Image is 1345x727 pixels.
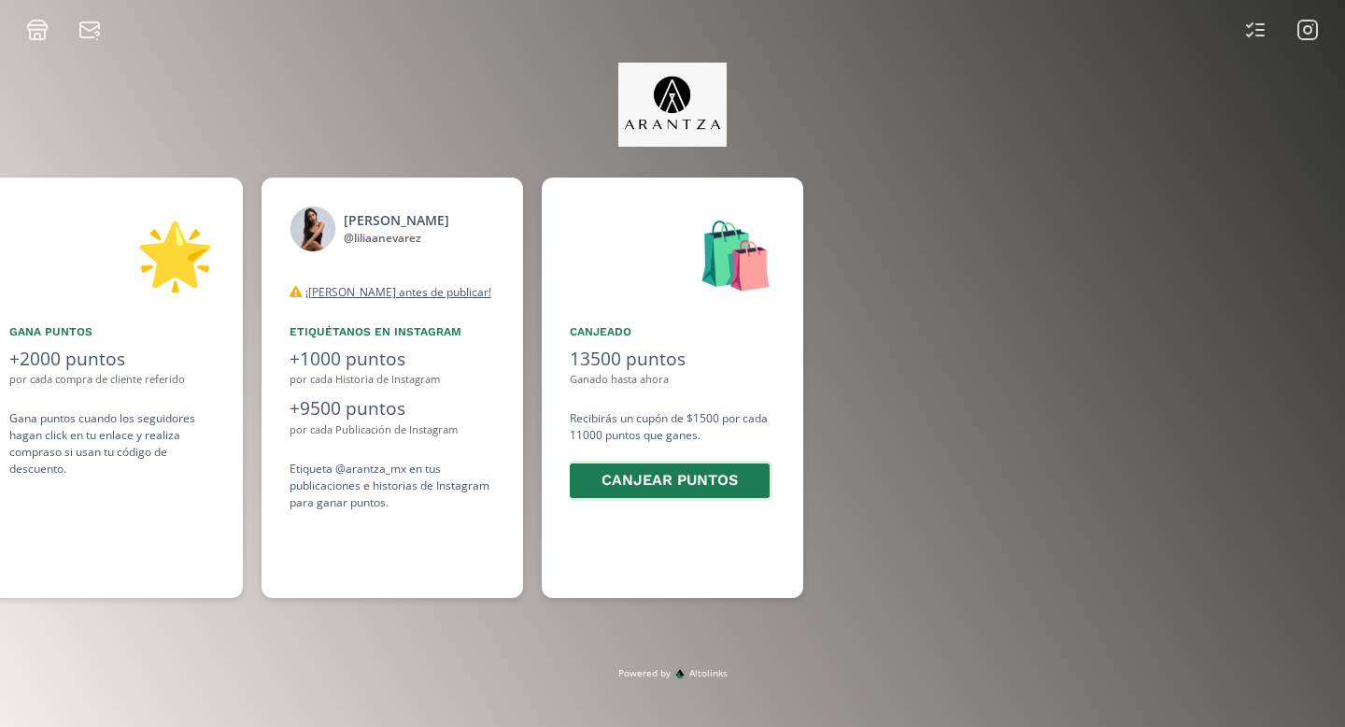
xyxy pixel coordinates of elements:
div: Gana puntos cuando los seguidores hagan click en tu enlace y realiza compras o si usan tu código ... [9,410,215,478]
img: 472866662_2015896602243155_15014156077129679_n.jpg [290,206,336,252]
div: 🛍️ [570,206,775,301]
u: ¡[PERSON_NAME] antes de publicar! [305,284,491,300]
div: +2000 puntos [9,346,215,373]
div: Etiqueta @arantza_mx en tus publicaciones e historias de Instagram para ganar puntos. [290,461,495,511]
div: +9500 puntos [290,395,495,422]
div: 13500 puntos [570,346,775,373]
div: 🌟 [9,206,215,301]
button: Canjear puntos [567,461,772,501]
div: Ganado hasta ahora [570,372,775,388]
div: [PERSON_NAME] [344,210,449,230]
div: Etiquétanos en Instagram [290,323,495,340]
div: Canjeado [570,323,775,340]
span: Altolinks [689,666,728,680]
img: favicon-32x32.png [675,669,685,678]
div: por cada Historia de Instagram [290,372,495,388]
div: +1000 puntos [290,346,495,373]
div: Gana puntos [9,323,215,340]
div: Recibirás un cupón de $1500 por cada 11000 puntos que ganes. [570,410,775,501]
div: por cada compra de cliente referido [9,372,215,388]
span: Powered by [618,666,671,680]
div: @ liliaanevarez [344,230,449,247]
div: por cada Publicación de Instagram [290,422,495,438]
img: jpq5Bx5xx2a5 [618,63,728,147]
